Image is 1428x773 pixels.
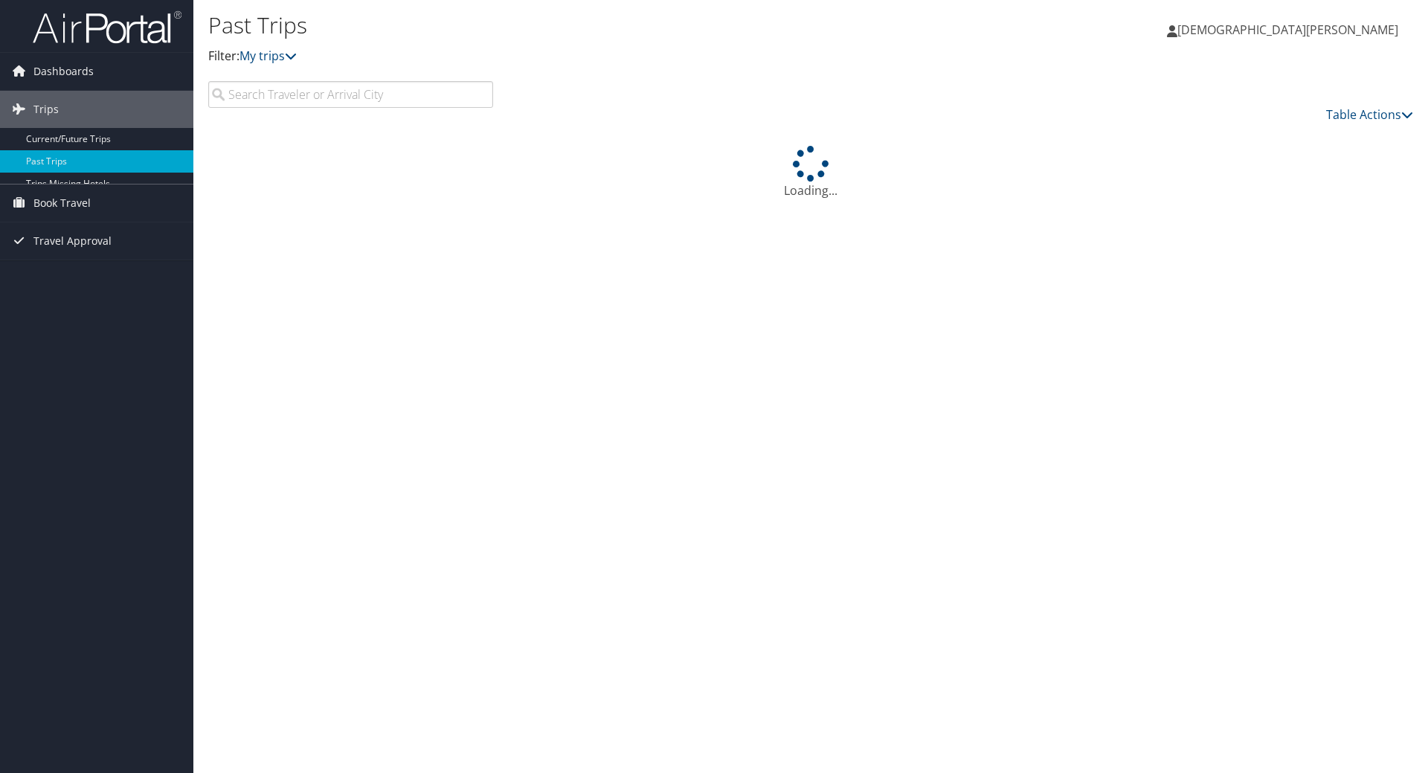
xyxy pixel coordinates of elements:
[1177,22,1398,38] span: [DEMOGRAPHIC_DATA][PERSON_NAME]
[33,185,91,222] span: Book Travel
[208,47,1011,66] p: Filter:
[33,10,181,45] img: airportal-logo.png
[1326,106,1413,123] a: Table Actions
[1167,7,1413,52] a: [DEMOGRAPHIC_DATA][PERSON_NAME]
[239,48,297,64] a: My trips
[33,222,112,260] span: Travel Approval
[208,81,493,108] input: Search Traveler or Arrival City
[208,10,1011,41] h1: Past Trips
[33,53,94,90] span: Dashboards
[208,146,1413,199] div: Loading...
[33,91,59,128] span: Trips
